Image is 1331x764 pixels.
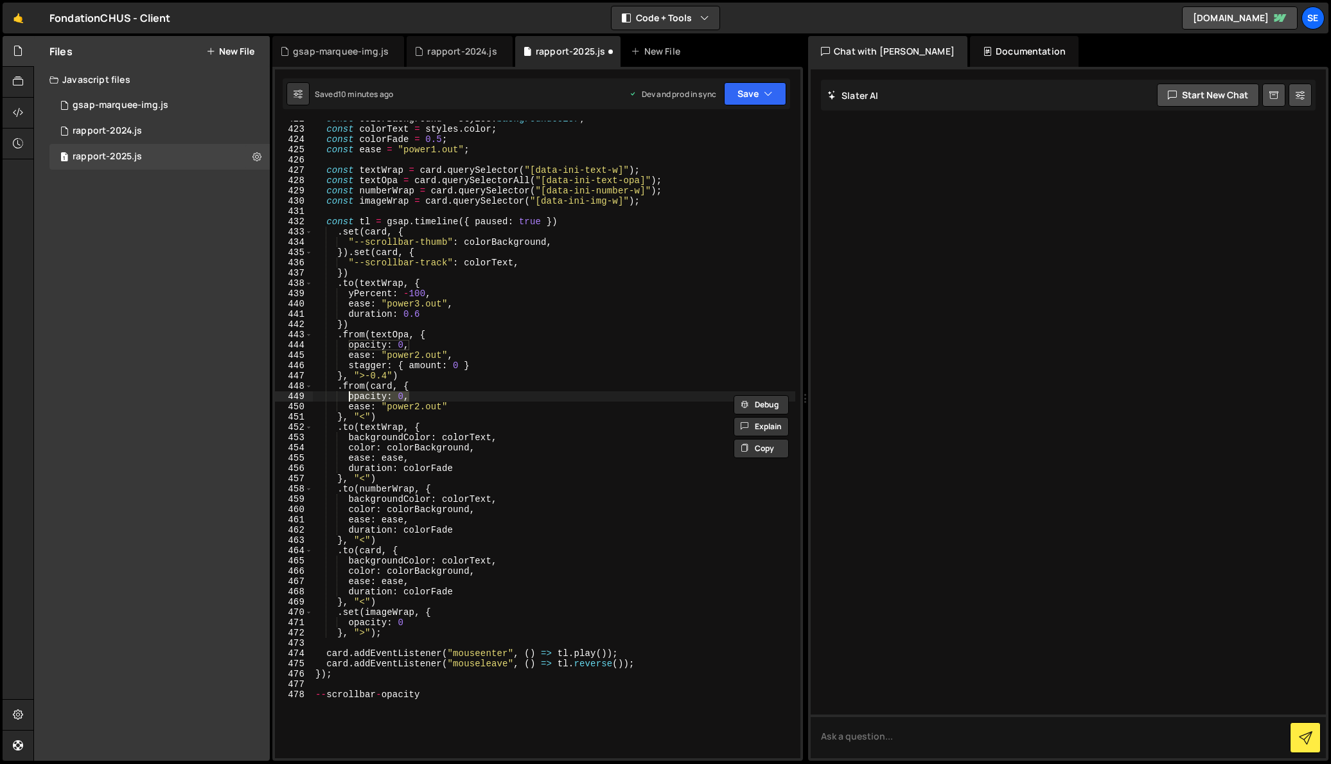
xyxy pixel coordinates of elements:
div: 453 [275,432,313,443]
div: 468 [275,587,313,597]
div: Saved [315,89,393,100]
div: 448 [275,381,313,391]
div: 471 [275,617,313,628]
div: 428 [275,175,313,186]
div: 9197/19789.js [49,118,270,144]
a: Se [1301,6,1325,30]
div: 424 [275,134,313,145]
div: 434 [275,237,313,247]
div: 464 [275,546,313,556]
button: Debug [734,395,789,414]
div: Documentation [970,36,1079,67]
div: 475 [275,659,313,669]
a: [DOMAIN_NAME] [1182,6,1298,30]
div: 431 [275,206,313,217]
div: 9197/42513.js [49,144,270,170]
div: 454 [275,443,313,453]
div: 433 [275,227,313,237]
div: 467 [275,576,313,587]
div: 427 [275,165,313,175]
div: 463 [275,535,313,546]
div: 474 [275,648,313,659]
div: 449 [275,391,313,402]
div: 476 [275,669,313,679]
a: 🤙 [3,3,34,33]
div: 452 [275,422,313,432]
div: 9197/37632.js [49,93,270,118]
div: 477 [275,679,313,689]
h2: Files [49,44,73,58]
button: Explain [734,417,789,436]
button: New File [206,46,254,57]
div: 440 [275,299,313,309]
div: 455 [275,453,313,463]
div: 470 [275,607,313,617]
div: rapport-2024.js [73,125,142,137]
div: rapport-2025.js [73,151,142,163]
div: 442 [275,319,313,330]
div: 461 [275,515,313,525]
div: 451 [275,412,313,422]
div: 10 minutes ago [338,89,393,100]
div: 439 [275,289,313,299]
div: FondationCHUS - Client [49,10,171,26]
div: 466 [275,566,313,576]
div: 441 [275,309,313,319]
button: Copy [734,439,789,458]
div: 472 [275,628,313,638]
div: 462 [275,525,313,535]
div: 423 [275,124,313,134]
div: 450 [275,402,313,412]
div: 465 [275,556,313,566]
div: 444 [275,340,313,350]
div: 443 [275,330,313,340]
div: Javascript files [34,67,270,93]
div: rapport-2024.js [427,45,497,58]
div: 435 [275,247,313,258]
button: Start new chat [1157,84,1259,107]
div: 429 [275,186,313,196]
div: 446 [275,360,313,371]
div: 445 [275,350,313,360]
div: 438 [275,278,313,289]
div: 458 [275,484,313,494]
div: rapport-2025.js [536,45,605,58]
div: Chat with [PERSON_NAME] [808,36,967,67]
div: 436 [275,258,313,268]
span: 1 [60,153,68,163]
button: Code + Tools [612,6,719,30]
div: gsap-marquee-img.js [73,100,168,111]
div: 460 [275,504,313,515]
div: 459 [275,494,313,504]
h2: Slater AI [827,89,879,102]
div: New File [631,45,685,58]
div: gsap-marquee-img.js [293,45,389,58]
div: 447 [275,371,313,381]
div: 456 [275,463,313,474]
div: 478 [275,689,313,700]
div: 430 [275,196,313,206]
div: 437 [275,268,313,278]
div: Dev and prod in sync [629,89,716,100]
div: 426 [275,155,313,165]
div: 469 [275,597,313,607]
div: 473 [275,638,313,648]
div: 425 [275,145,313,155]
button: Save [724,82,786,105]
div: 457 [275,474,313,484]
div: 432 [275,217,313,227]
